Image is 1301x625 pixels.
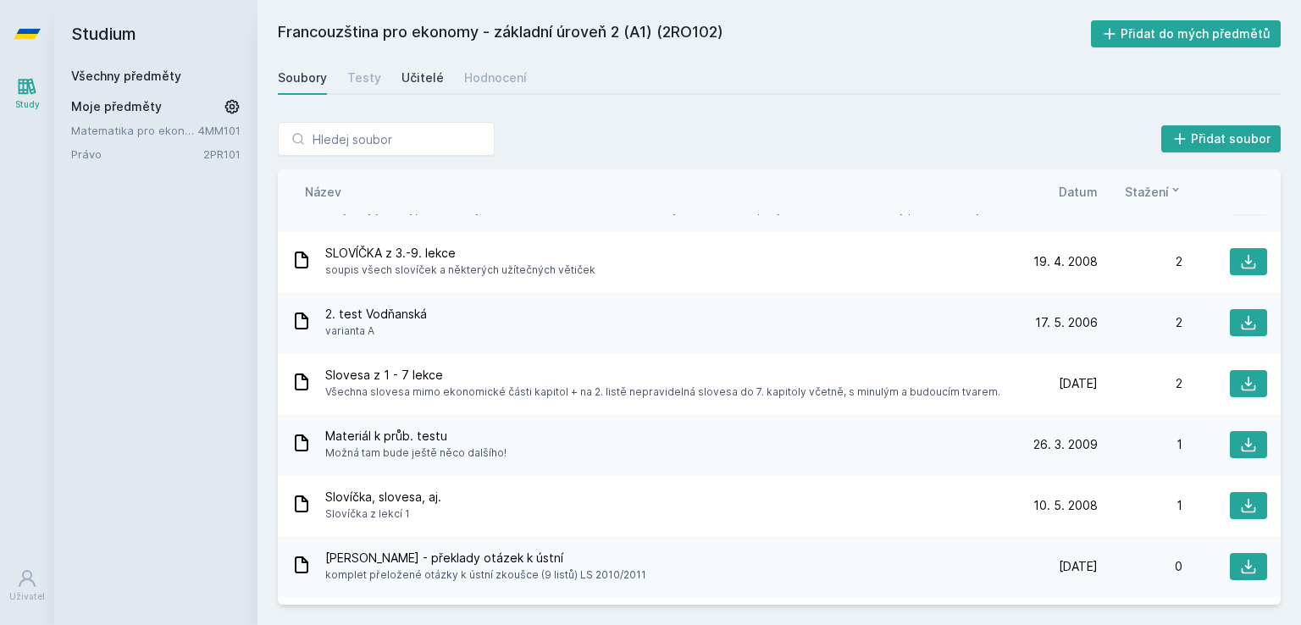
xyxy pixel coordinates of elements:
span: [DATE] [1059,558,1098,575]
a: Soubory [278,61,327,95]
a: Uživatel [3,560,51,611]
span: varianta A [325,323,427,340]
a: Právo [71,146,203,163]
div: 1 [1098,497,1182,514]
a: 4MM101 [198,124,241,137]
a: Hodnocení [464,61,527,95]
span: [PERSON_NAME] - překlady otázek k ústní [325,550,646,567]
span: soupis všech slovíček a některých užítečných větiček [325,262,595,279]
div: 2 [1098,375,1182,392]
button: Datum [1059,183,1098,201]
span: 10. 5. 2008 [1033,497,1098,514]
a: Study [3,68,51,119]
a: 2PR101 [203,147,241,161]
input: Hledej soubor [278,122,495,156]
span: Možná tam bude ještě něco dalšího! [325,445,507,462]
span: 19. 4. 2008 [1033,253,1098,270]
div: Testy [347,69,381,86]
span: Slovíčka, slovesa, aj. [325,489,441,506]
span: Slovíčka z lekcí 1 [325,506,441,523]
button: Přidat do mých předmětů [1091,20,1282,47]
span: 26. 3. 2009 [1033,436,1098,453]
h2: Francouzština pro ekonomy - základní úroveň 2 (A1) (2RO102) [278,20,1091,47]
span: Moje předměty [71,98,162,115]
span: Materiál k průb. testu [325,428,507,445]
div: 2 [1098,253,1182,270]
div: 2 [1098,314,1182,331]
a: Všechny předměty [71,69,181,83]
button: Stažení [1125,183,1182,201]
a: Matematika pro ekonomy [71,122,198,139]
span: 17. 5. 2006 [1035,314,1098,331]
a: Učitelé [401,61,444,95]
span: komplet přeložené otázky k ústní zkoušce (9 listů) LS 2010/2011 [325,567,646,584]
div: Soubory [278,69,327,86]
div: Hodnocení [464,69,527,86]
a: Testy [347,61,381,95]
span: Slovesa z 1 - 7 lekce [325,367,1000,384]
span: [DATE] [1059,375,1098,392]
div: Study [15,98,40,111]
div: 0 [1098,558,1182,575]
span: Stažení [1125,183,1169,201]
button: Název [305,183,341,201]
span: Všechna slovesa mimo ekonomické části kapitol + na 2. listě nepravidelná slovesa do 7. kapitoly v... [325,384,1000,401]
button: Přidat soubor [1161,125,1282,152]
div: Uživatel [9,590,45,603]
div: 1 [1098,436,1182,453]
span: 2. test Vodňanská [325,306,427,323]
div: Učitelé [401,69,444,86]
span: SLOVÍČKA z 3.-9. lekce [325,245,595,262]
